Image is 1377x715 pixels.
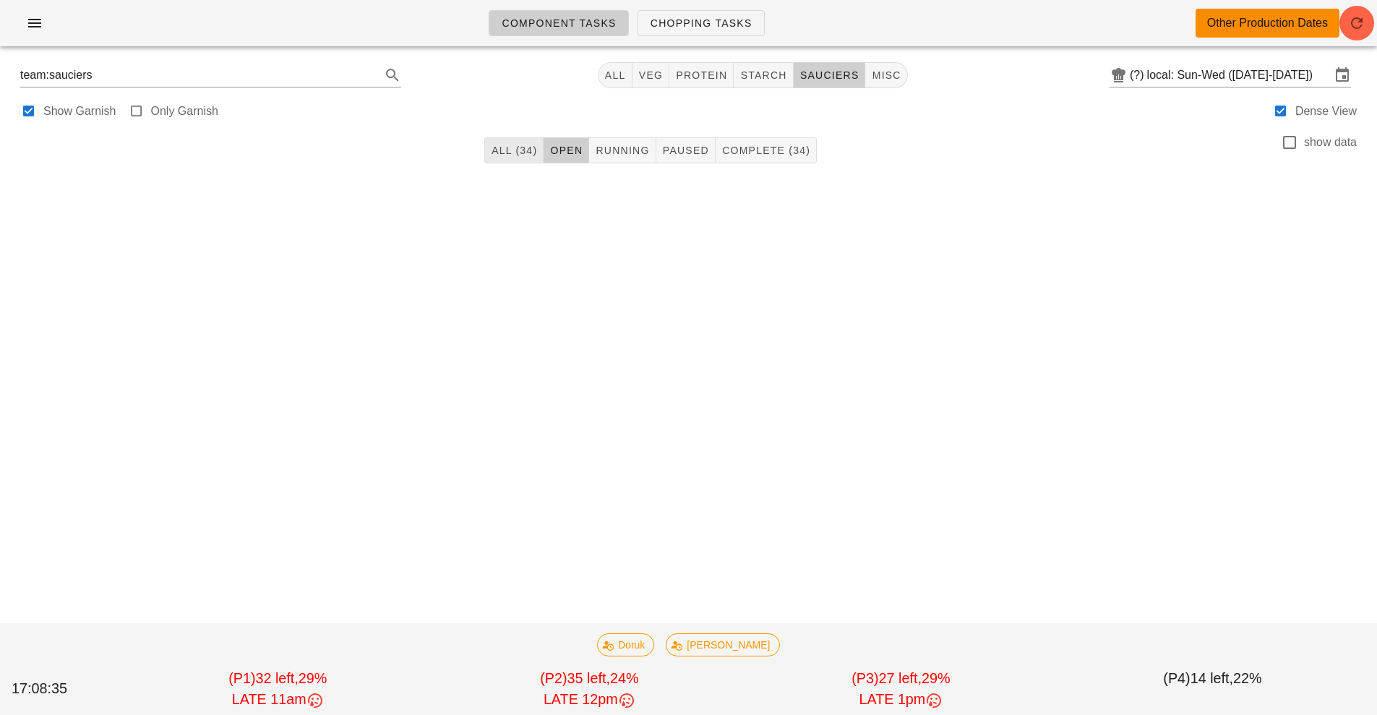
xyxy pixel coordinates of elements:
[721,145,810,156] span: Complete (34)
[489,10,628,36] a: Component Tasks
[1207,14,1328,32] div: Other Production Dates
[739,69,786,81] span: starch
[865,62,907,88] button: misc
[549,145,583,156] span: Open
[662,145,709,156] span: Paused
[151,104,218,119] label: Only Garnish
[716,137,817,163] button: Complete (34)
[638,69,664,81] span: veg
[484,137,544,163] button: All (34)
[491,145,537,156] span: All (34)
[604,69,626,81] span: All
[595,145,649,156] span: Running
[669,62,734,88] button: protein
[656,137,716,163] button: Paused
[734,62,793,88] button: starch
[650,17,752,29] span: Chopping Tasks
[598,62,632,88] button: All
[799,69,859,81] span: sauciers
[589,137,656,163] button: Running
[1295,104,1357,119] label: Dense View
[43,104,116,119] label: Show Garnish
[871,69,901,81] span: misc
[632,62,670,88] button: veg
[794,62,866,88] button: sauciers
[638,10,765,36] a: Chopping Tasks
[1130,68,1147,82] div: (?)
[501,17,616,29] span: Component Tasks
[544,137,589,163] button: Open
[675,69,727,81] span: protein
[1304,135,1357,150] label: show data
